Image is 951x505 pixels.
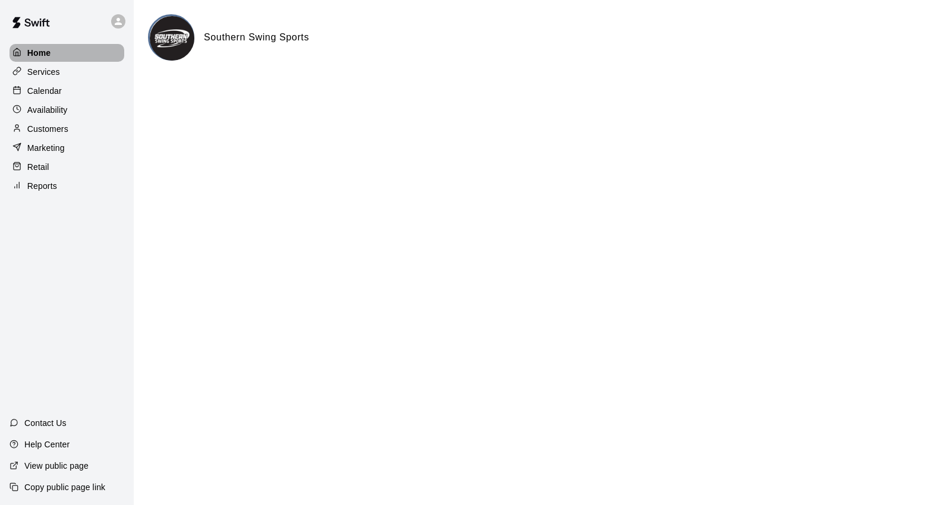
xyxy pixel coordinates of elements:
p: Help Center [24,438,70,450]
a: Home [10,44,124,62]
p: View public page [24,460,89,472]
p: Services [27,66,60,78]
p: Home [27,47,51,59]
img: Southern Swing Sports logo [150,16,194,61]
p: Customers [27,123,68,135]
a: Calendar [10,82,124,100]
p: Contact Us [24,417,67,429]
a: Retail [10,158,124,176]
p: Marketing [27,142,65,154]
p: Reports [27,180,57,192]
p: Retail [27,161,49,173]
a: Marketing [10,139,124,157]
a: Customers [10,120,124,138]
p: Availability [27,104,68,116]
p: Calendar [27,85,62,97]
a: Availability [10,101,124,119]
p: Copy public page link [24,481,105,493]
h6: Southern Swing Sports [204,30,309,45]
a: Reports [10,177,124,195]
a: Services [10,63,124,81]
